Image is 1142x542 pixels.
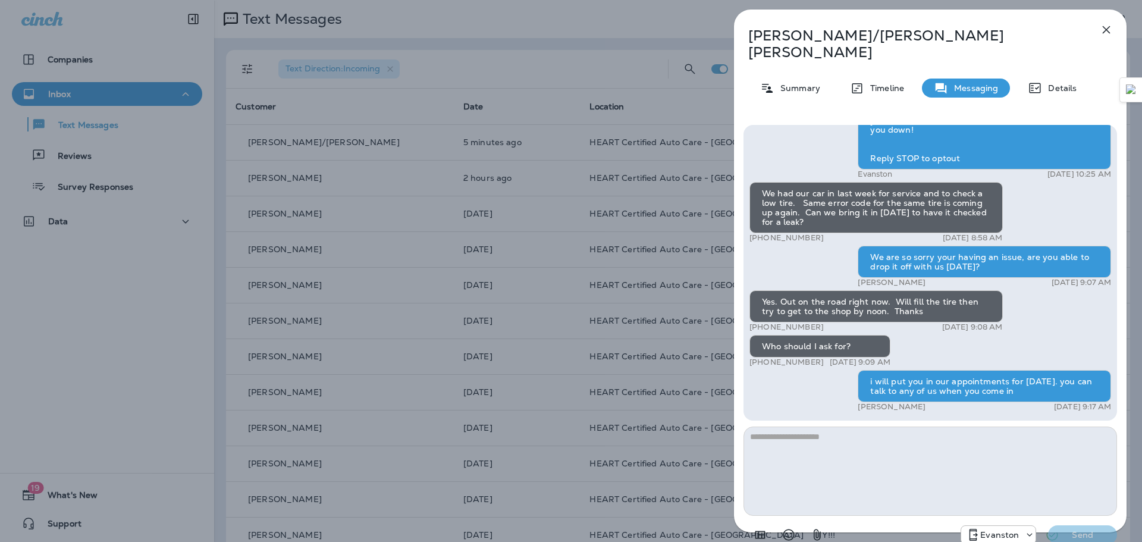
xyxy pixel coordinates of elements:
p: [DATE] 8:58 AM [943,233,1003,243]
div: We had our car in last week for service and to check a low tire. Same error code for the same tir... [749,182,1003,233]
div: We are so sorry your having an issue, are you able to drop it off with us [DATE]? [858,246,1111,278]
p: [PHONE_NUMBER] [749,358,824,367]
p: Timeline [864,83,904,93]
p: [PERSON_NAME] [858,402,925,412]
img: Detect Auto [1126,84,1137,95]
div: Who should I ask for? [749,335,890,358]
p: Details [1042,83,1077,93]
p: [DATE] 9:09 AM [830,358,890,367]
p: [DATE] 9:17 AM [1054,402,1111,412]
div: Yes. Out on the road right now. Will fill the tire then try to get to the shop by noon. Thanks [749,290,1003,322]
p: [PHONE_NUMBER] [749,233,824,243]
p: [DATE] 10:25 AM [1047,170,1111,179]
p: Evanston [858,170,892,179]
div: +1 (847) 892-1225 [961,528,1036,542]
p: Evanston [980,530,1019,540]
p: Messaging [948,83,998,93]
div: i will put you in our appointments for [DATE]. you can talk to any of us when you come in [858,370,1111,402]
p: Summary [774,83,820,93]
p: [PERSON_NAME]/[PERSON_NAME] [PERSON_NAME] [748,27,1073,61]
p: [PHONE_NUMBER] [749,322,824,332]
p: [PERSON_NAME] [858,278,925,287]
p: [DATE] 9:07 AM [1052,278,1111,287]
p: [DATE] 9:08 AM [942,322,1003,332]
